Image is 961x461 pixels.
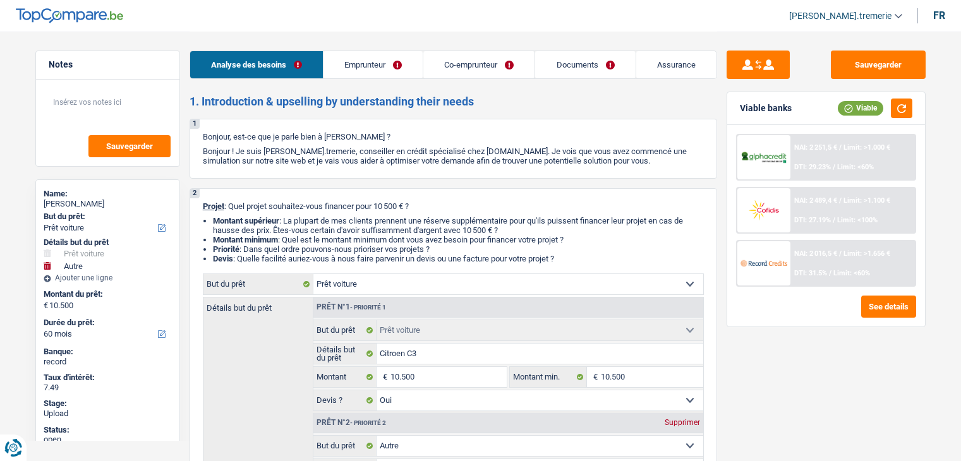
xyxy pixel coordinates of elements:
span: / [833,216,835,224]
label: Montant du prêt: [44,289,169,299]
img: AlphaCredit [740,150,787,165]
h2: 1. Introduction & upselling by understanding their needs [190,95,717,109]
label: Montant min. [510,367,587,387]
a: [PERSON_NAME].tremerie [779,6,902,27]
p: Bonjour, est-ce que je parle bien à [PERSON_NAME] ? [203,132,704,141]
strong: Montant supérieur [213,216,279,225]
span: / [839,249,842,258]
span: [PERSON_NAME].tremerie [789,11,891,21]
span: Limit: >1.000 € [843,143,890,152]
span: - Priorité 2 [350,419,386,426]
span: Limit: <60% [833,269,870,277]
div: Taux d'intérêt: [44,373,172,383]
p: : Quel projet souhaitez-vous financer pour 10 500 € ? [203,201,704,211]
div: Prêt n°2 [313,419,389,427]
div: Upload [44,409,172,419]
span: - Priorité 1 [350,304,386,311]
li: : Quelle facilité auriez-vous à nous faire parvenir un devis ou une facture pour votre projet ? [213,254,704,263]
span: Limit: <60% [837,163,874,171]
span: Limit: >1.100 € [843,196,890,205]
label: But du prêt [313,320,377,340]
span: / [839,143,842,152]
label: Montant [313,367,377,387]
span: € [377,367,390,387]
li: : Dans quel ordre pouvons-nous prioriser vos projets ? [213,244,704,254]
button: Sauvegarder [88,135,171,157]
a: Documents [535,51,635,78]
div: Détails but du prêt [44,237,172,248]
button: Sauvegarder [831,51,926,79]
span: Limit: <100% [837,216,878,224]
img: TopCompare Logo [16,8,123,23]
div: open [44,434,172,445]
span: / [839,196,842,205]
div: Prêt n°1 [313,303,389,311]
a: Co-emprunteur [423,51,535,78]
span: DTI: 31.5% [794,269,827,277]
div: Supprimer [662,419,703,426]
button: See details [861,296,916,318]
div: Stage: [44,398,172,409]
span: NAI: 2 251,5 € [794,143,837,152]
label: But du prêt: [44,212,169,222]
label: Détails but du prêt [203,297,313,312]
span: DTI: 29.23% [794,163,831,171]
span: NAI: 2 489,4 € [794,196,837,205]
div: 1 [190,119,200,129]
span: / [833,163,835,171]
label: Devis ? [313,390,377,410]
li: : La plupart de mes clients prennent une réserve supplémentaire pour qu'ils puissent financer leu... [213,216,704,235]
strong: Priorité [213,244,239,254]
span: Devis [213,254,233,263]
div: Banque: [44,347,172,357]
a: Emprunteur [323,51,423,78]
div: 7.49 [44,383,172,393]
label: But du prêt [203,274,313,294]
span: NAI: 2 016,5 € [794,249,837,258]
div: Viable [838,101,883,115]
div: Name: [44,189,172,199]
div: 2 [190,189,200,198]
img: Record Credits [740,251,787,275]
p: Bonjour ! Je suis [PERSON_NAME].tremerie, conseiller en crédit spécialisé chez [DOMAIN_NAME]. Je ... [203,147,704,165]
strong: Montant minimum [213,235,278,244]
div: Viable banks [740,103,792,114]
label: Détails but du prêt [313,344,377,364]
h5: Notes [49,59,167,70]
label: Durée du prêt: [44,318,169,328]
a: Assurance [636,51,716,78]
div: Ajouter une ligne [44,273,172,282]
img: Cofidis [740,198,787,222]
label: But du prêt [313,436,377,456]
a: Analyse des besoins [190,51,323,78]
div: Status: [44,425,172,435]
li: : Quel est le montant minimum dont vous avez besoin pour financer votre projet ? [213,235,704,244]
span: DTI: 27.19% [794,216,831,224]
div: record [44,357,172,367]
span: / [829,269,831,277]
div: [PERSON_NAME] [44,199,172,209]
span: € [587,367,601,387]
span: Limit: >1.656 € [843,249,890,258]
span: € [44,301,48,311]
div: fr [933,9,945,21]
span: Projet [203,201,224,211]
span: Sauvegarder [106,142,153,150]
